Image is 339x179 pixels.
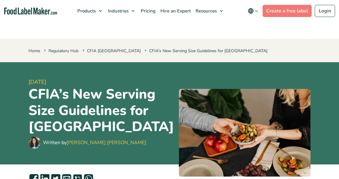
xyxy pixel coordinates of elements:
[29,48,40,54] a: Home
[67,139,146,146] a: [PERSON_NAME] [PERSON_NAME]
[315,5,335,17] a: Login
[29,78,174,86] span: [DATE]
[106,8,129,14] span: Industries
[159,8,191,14] span: Hire an Expert
[194,8,217,14] span: Resources
[29,86,174,135] h1: CFIA’s New Serving Size Guidelines for [GEOGRAPHIC_DATA]
[87,48,141,54] a: CFIA [GEOGRAPHIC_DATA]
[263,5,312,17] a: Create a free label
[139,8,156,14] span: Pricing
[143,48,267,54] span: CFIA’s New Serving Size Guidelines for [GEOGRAPHIC_DATA]
[76,8,96,14] span: Products
[49,48,79,54] a: Regulatory Hub
[43,139,146,146] div: Written by
[29,137,41,149] img: Maria Abi Hanna - Food Label Maker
